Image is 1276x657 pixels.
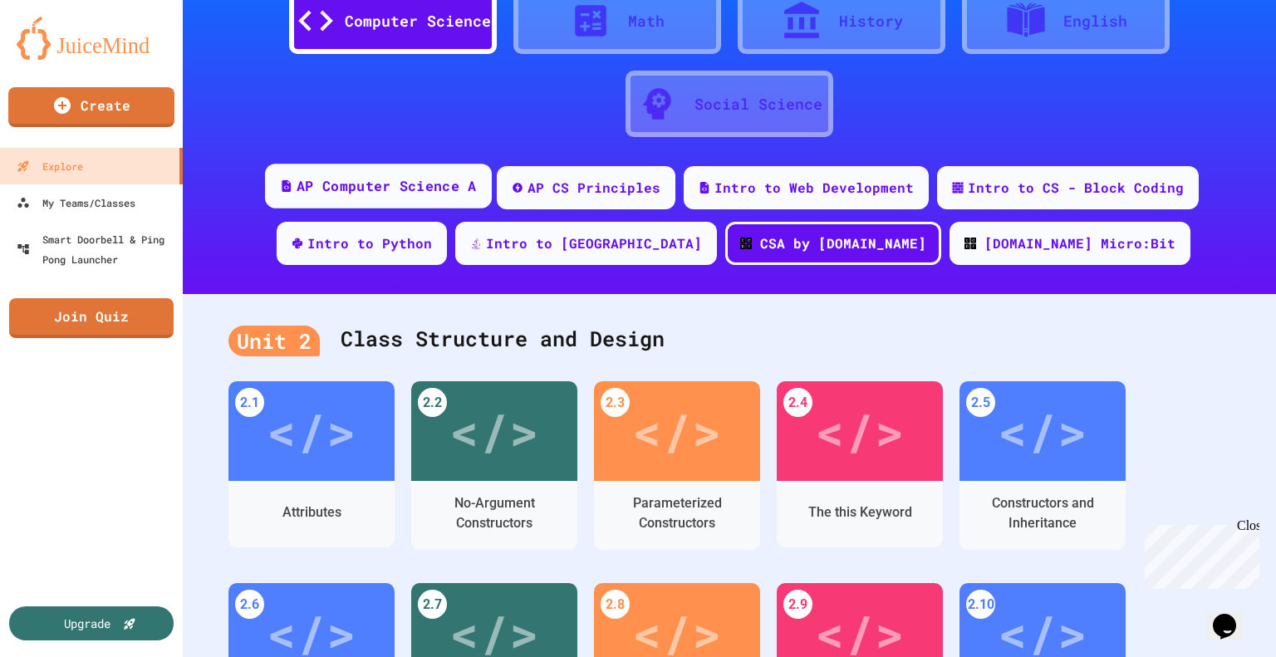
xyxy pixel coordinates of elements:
div: No-Argument Constructors [424,493,565,533]
div: Math [628,10,665,32]
div: Class Structure and Design [228,306,1230,373]
img: logo-orange.svg [17,17,166,60]
div: Constructors and Inheritance [972,493,1113,533]
img: CODE_logo_RGB.png [964,238,976,249]
div: 2.4 [783,388,812,417]
iframe: chat widget [1138,518,1259,589]
div: 2.10 [966,590,995,619]
div: Chat with us now!Close [7,7,115,105]
div: 2.5 [966,388,995,417]
a: Join Quiz [9,298,174,338]
img: CODE_logo_RGB.png [740,238,752,249]
div: English [1063,10,1127,32]
div: Explore [17,156,83,176]
div: Smart Doorbell & Ping Pong Launcher [17,229,176,269]
div: </> [449,394,539,468]
div: Unit 2 [228,326,320,357]
div: 2.2 [418,388,447,417]
div: AP CS Principles [528,178,660,198]
div: Social Science [694,93,822,115]
div: 2.3 [601,388,630,417]
div: Attributes [282,503,341,522]
div: History [839,10,903,32]
div: [DOMAIN_NAME] Micro:Bit [984,233,1175,253]
div: 2.1 [235,388,264,417]
div: Intro to [GEOGRAPHIC_DATA] [486,233,702,253]
div: </> [267,394,356,468]
div: 2.9 [783,590,812,619]
div: Computer Science [345,10,491,32]
div: My Teams/Classes [17,193,135,213]
div: 2.8 [601,590,630,619]
div: 2.6 [235,590,264,619]
a: Create [8,87,174,127]
iframe: chat widget [1206,591,1259,640]
div: Parameterized Constructors [606,493,748,533]
div: AP Computer Science A [297,176,476,197]
div: The this Keyword [808,503,912,522]
div: Upgrade [64,615,110,632]
div: 2.7 [418,590,447,619]
div: </> [998,394,1087,468]
div: Intro to Python [307,233,432,253]
div: </> [815,394,905,468]
div: CSA by [DOMAIN_NAME] [760,233,926,253]
div: Intro to Web Development [714,178,914,198]
div: Intro to CS - Block Coding [968,178,1184,198]
div: </> [632,394,722,468]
